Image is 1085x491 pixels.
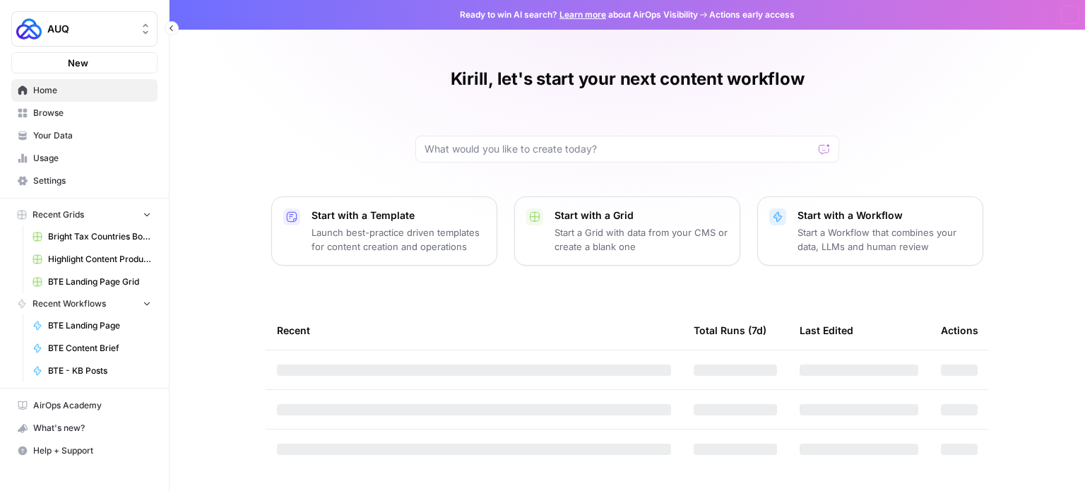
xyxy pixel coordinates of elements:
button: Help + Support [11,439,158,462]
button: New [11,52,158,73]
a: BTE - KB Posts [26,360,158,382]
span: BTE Landing Page Grid [48,276,151,288]
a: AirOps Academy [11,394,158,417]
p: Start a Grid with data from your CMS or create a blank one [555,225,728,254]
span: Recent Workflows [32,297,106,310]
span: BTE Landing Page [48,319,151,332]
span: Usage [33,152,151,165]
a: BTE Content Brief [26,337,158,360]
span: Settings [33,174,151,187]
span: BTE Content Brief [48,342,151,355]
button: Workspace: AUQ [11,11,158,47]
a: Bright Tax Countries Bottom Tier Grid [26,225,158,248]
span: Home [33,84,151,97]
span: Actions early access [709,8,795,21]
img: AUQ Logo [16,16,42,42]
a: BTE Landing Page [26,314,158,337]
button: Start with a GridStart a Grid with data from your CMS or create a blank one [514,196,740,266]
a: Browse [11,102,158,124]
a: BTE Landing Page Grid [26,271,158,293]
a: Your Data [11,124,158,147]
p: Start a Workflow that combines your data, LLMs and human review [798,225,971,254]
span: Bright Tax Countries Bottom Tier Grid [48,230,151,243]
button: Recent Grids [11,204,158,225]
button: Recent Workflows [11,293,158,314]
div: Total Runs (7d) [694,311,766,350]
span: BTE - KB Posts [48,365,151,377]
span: Help + Support [33,444,151,457]
a: Usage [11,147,158,170]
div: Actions [941,311,978,350]
button: Start with a TemplateLaunch best-practice driven templates for content creation and operations [271,196,497,266]
a: Settings [11,170,158,192]
p: Start with a Workflow [798,208,971,223]
h1: Kirill, let's start your next content workflow [451,68,805,90]
p: Launch best-practice driven templates for content creation and operations [312,225,485,254]
button: What's new? [11,417,158,439]
div: Recent [277,311,671,350]
span: Browse [33,107,151,119]
button: Start with a WorkflowStart a Workflow that combines your data, LLMs and human review [757,196,983,266]
div: Last Edited [800,311,853,350]
a: Highlight Content Production [26,248,158,271]
p: Start with a Template [312,208,485,223]
span: Recent Grids [32,208,84,221]
span: Ready to win AI search? about AirOps Visibility [460,8,698,21]
span: Your Data [33,129,151,142]
span: New [68,56,88,70]
a: Learn more [559,9,606,20]
a: Home [11,79,158,102]
span: AirOps Academy [33,399,151,412]
span: AUQ [47,22,133,36]
span: Highlight Content Production [48,253,151,266]
p: Start with a Grid [555,208,728,223]
div: What's new? [12,418,157,439]
input: What would you like to create today? [425,142,813,156]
